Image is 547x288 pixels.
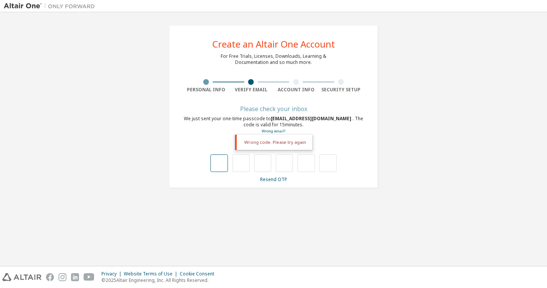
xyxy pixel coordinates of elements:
[58,273,66,281] img: instagram.svg
[101,277,219,283] p: © 2025 Altair Engineering, Inc. All Rights Reserved.
[183,107,364,111] div: Please check your inbox
[124,271,180,277] div: Website Terms of Use
[271,115,353,122] span: [EMAIL_ADDRESS][DOMAIN_NAME]
[273,87,319,93] div: Account Info
[71,273,79,281] img: linkedin.svg
[101,271,124,277] div: Privacy
[235,135,312,150] div: Wrong code. Please try again
[262,129,285,134] a: Go back to the registration form
[4,2,99,10] img: Altair One
[2,273,41,281] img: altair_logo.svg
[183,87,229,93] div: Personal Info
[221,53,326,65] div: For Free Trials, Licenses, Downloads, Learning & Documentation and so much more.
[319,87,364,93] div: Security Setup
[46,273,54,281] img: facebook.svg
[180,271,219,277] div: Cookie Consent
[183,116,364,134] div: We just sent your one-time passcode to . The code is valid for 15 minutes.
[212,40,335,49] div: Create an Altair One Account
[260,176,287,183] a: Resend OTP
[84,273,95,281] img: youtube.svg
[229,87,274,93] div: Verify Email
